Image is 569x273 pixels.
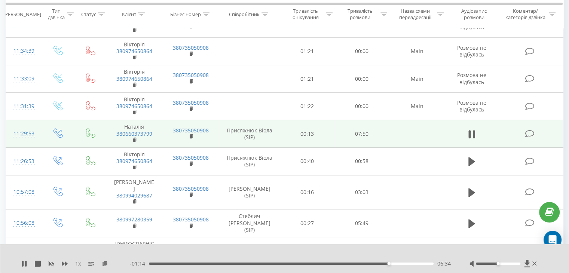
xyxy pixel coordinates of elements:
div: Тип дзвінка [47,8,65,21]
a: 380974650864 [116,75,152,82]
div: Тривалість очікування [287,8,324,21]
a: 380735050908 [173,216,209,223]
a: 380735050908 [173,44,209,51]
span: 1 x [75,260,81,267]
td: Вікторія [106,65,162,93]
td: Main [389,65,445,93]
td: 07:50 [334,120,389,148]
td: 01:21 [280,65,334,93]
a: 380735050908 [173,127,209,134]
div: 11:34:39 [13,44,33,58]
span: - 01:14 [130,260,149,267]
div: Accessibility label [496,262,499,265]
td: 00:13 [280,120,334,148]
td: Вікторія [106,92,162,120]
td: 01:22 [280,92,334,120]
td: Присяжнюк Віола (SIP) [219,148,280,175]
td: [PERSON_NAME] (SIP) [219,175,280,209]
div: Співробітник [229,11,260,17]
a: 380735050908 [173,99,209,106]
div: 11:26:53 [13,154,33,169]
td: Main [389,37,445,65]
div: Тривалість розмови [341,8,379,21]
td: Main [389,92,445,120]
div: Клієнт [122,11,136,17]
td: Стеблич [PERSON_NAME] (SIP) [219,209,280,237]
div: Аудіозапис розмови [452,8,496,21]
a: 380660373799 [116,130,152,137]
a: 380997280359 [116,216,152,223]
a: 380974650864 [116,47,152,55]
div: Бізнес номер [170,11,201,17]
span: Розмова не відбулась [457,99,486,113]
td: [DEMOGRAPHIC_DATA] [106,237,162,271]
a: 380974650864 [116,102,152,110]
div: 10:56:08 [13,216,33,230]
td: [PERSON_NAME] (SIP) [219,237,280,271]
td: 05:49 [334,209,389,237]
td: 00:58 [334,148,389,175]
div: 11:29:53 [13,126,33,141]
a: 380735050908 [173,185,209,192]
a: 380974650864 [116,157,152,165]
td: 00:16 [280,175,334,209]
td: Вікторія [106,148,162,175]
a: 380994029687 [116,192,152,199]
div: Accessibility label [387,262,390,265]
td: 00:03 [280,237,334,271]
a: 380735050908 [173,154,209,161]
div: 10:57:08 [13,185,33,199]
td: 00:00 [334,92,389,120]
td: 03:03 [334,175,389,209]
div: [PERSON_NAME] [3,11,41,17]
a: 380735050908 [173,71,209,79]
td: Присяжнюк Віола (SIP) [219,120,280,148]
div: Статус [81,11,96,17]
span: 06:34 [437,260,451,267]
div: Коментар/категорія дзвінка [503,8,547,21]
div: 11:31:39 [13,99,33,114]
td: Наталія [106,120,162,148]
td: Вікторія [106,37,162,65]
span: Розмова не відбулась [457,71,486,85]
span: Розмова не відбулась [457,16,486,30]
td: 00:40 [280,148,334,175]
td: 01:21 [280,37,334,65]
span: Розмова не відбулась [457,44,486,58]
td: 00:00 [334,237,389,271]
td: 00:00 [334,37,389,65]
div: 11:33:09 [13,71,33,86]
td: 00:27 [280,209,334,237]
div: Open Intercom Messenger [544,231,562,249]
td: [PERSON_NAME] [106,175,162,209]
td: 00:00 [334,65,389,93]
div: Назва схеми переадресації [396,8,435,21]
